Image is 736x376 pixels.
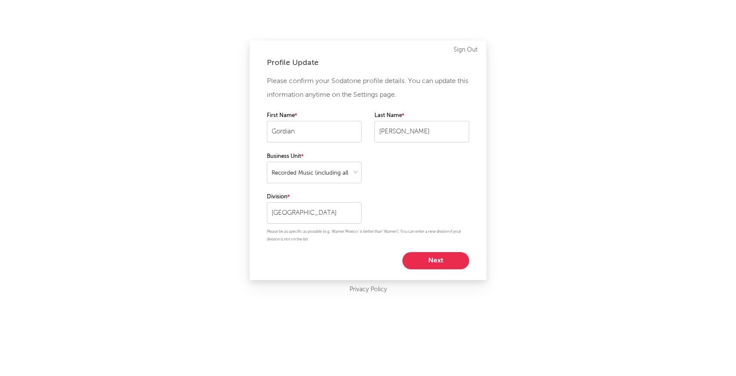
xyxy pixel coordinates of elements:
label: First Name [267,111,362,121]
label: Business Unit [267,151,362,162]
p: Please confirm your Sodatone profile details. You can update this information anytime on the Sett... [267,74,469,102]
button: Next [402,252,469,269]
label: Last Name [374,111,469,121]
input: Your division [267,202,362,224]
input: Your last name [374,121,469,142]
a: Sign Out [454,45,478,55]
p: Please be as specific as possible (e.g. 'Warner Mexico' is better than 'Warner'). You can enter a... [267,228,469,243]
input: Your first name [267,121,362,142]
div: Profile Update [267,58,469,68]
label: Division [267,192,362,202]
a: Privacy Policy [349,284,387,295]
